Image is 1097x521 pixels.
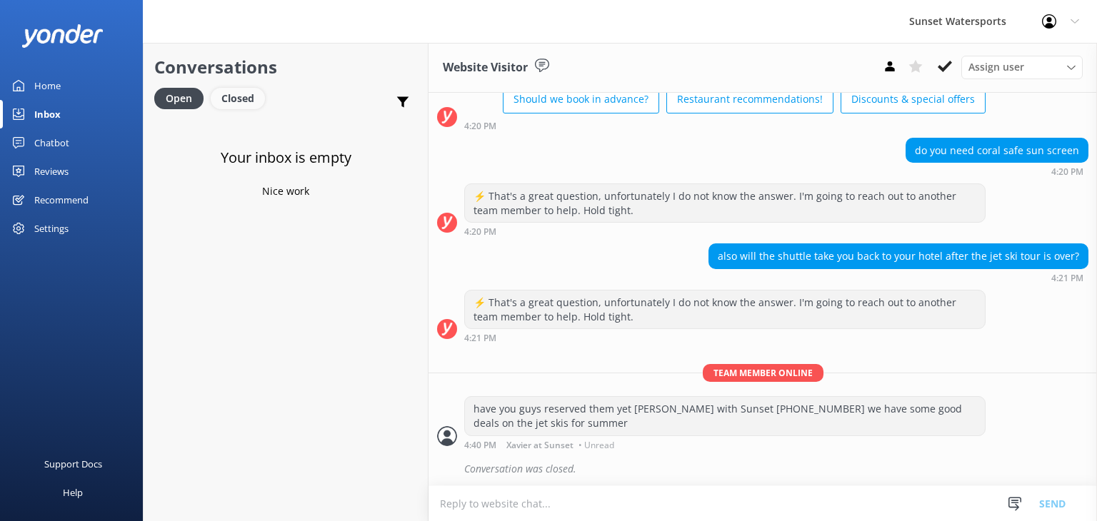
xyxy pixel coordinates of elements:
h3: Website Visitor [443,59,528,77]
strong: 4:20 PM [1051,168,1083,176]
div: Inbox [34,100,61,128]
div: Support Docs [44,450,102,478]
div: ⚡ That's a great question, unfortunately I do not know the answer. I'm going to reach out to anot... [465,184,985,222]
h3: Your inbox is empty [221,146,351,169]
div: Open [154,88,204,109]
div: have you guys reserved them yet [PERSON_NAME] with Sunset [PHONE_NUMBER] we have some good deals ... [465,397,985,435]
div: Conversation was closed. [464,457,1088,481]
div: Chatbot [34,128,69,157]
strong: 4:21 PM [1051,274,1083,283]
span: Assign user [968,59,1024,75]
a: Closed [211,90,272,106]
div: May 30 2025 03:21pm (UTC -05:00) America/Cancun [464,333,986,343]
div: Home [34,71,61,100]
p: Nice work [262,183,309,199]
div: Closed [211,88,265,109]
strong: 4:21 PM [464,334,496,343]
img: yonder-white-logo.png [21,24,104,48]
span: Xavier at Sunset [506,441,573,450]
button: Restaurant recommendations! [666,85,833,113]
div: Recommend [34,186,89,214]
div: Settings [34,214,69,243]
div: May 30 2025 03:21pm (UTC -05:00) America/Cancun [708,273,1088,283]
div: Reviews [34,157,69,186]
div: Assign User [961,56,1083,79]
div: 2025-05-30T23:52:18.132 [437,457,1088,481]
div: ⚡ That's a great question, unfortunately I do not know the answer. I'm going to reach out to anot... [465,290,985,328]
div: May 30 2025 03:40pm (UTC -05:00) America/Cancun [464,440,986,450]
div: May 30 2025 03:20pm (UTC -05:00) America/Cancun [906,166,1088,176]
strong: 4:20 PM [464,228,496,236]
strong: 4:40 PM [464,441,496,450]
div: May 30 2025 03:20pm (UTC -05:00) America/Cancun [464,121,986,131]
span: Team member online [703,364,823,382]
span: • Unread [578,441,614,450]
button: Should we book in advance? [503,85,659,113]
div: also will the shuttle take you back to your hotel after the jet ski tour is over? [709,244,1088,268]
div: Help [63,478,83,507]
a: Open [154,90,211,106]
h2: Conversations [154,54,417,81]
div: do you need coral safe sun screen [906,138,1088,163]
strong: 4:20 PM [464,122,496,131]
div: May 30 2025 03:20pm (UTC -05:00) America/Cancun [464,226,986,236]
button: Discounts & special offers [841,85,986,113]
